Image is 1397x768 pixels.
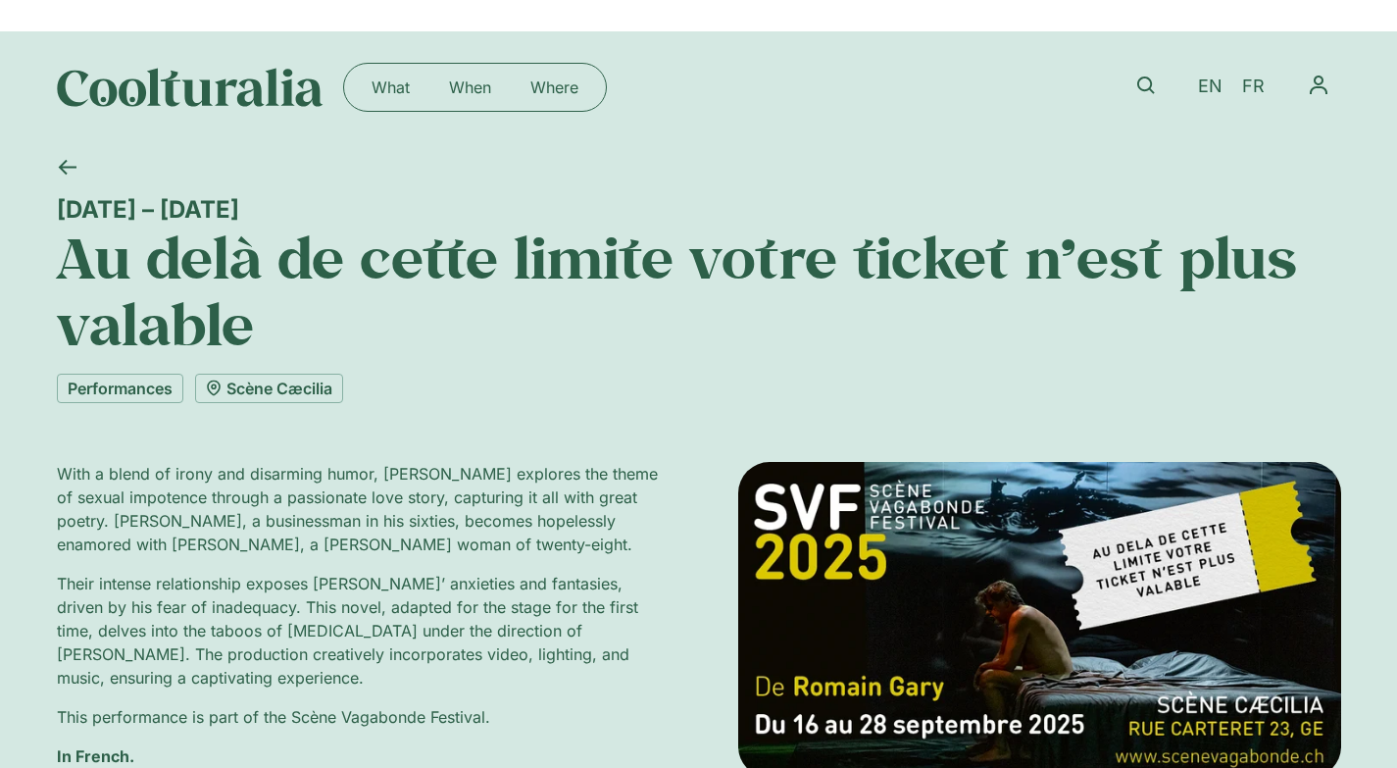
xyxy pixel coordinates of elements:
[57,195,1341,224] div: [DATE] – [DATE]
[1296,63,1341,108] button: Menu Toggle
[57,746,134,766] strong: In French.
[57,705,660,729] p: This performance is part of the Scène Vagabonde Festival.
[57,462,660,556] p: With a blend of irony and disarming humor, [PERSON_NAME] explores the theme of sexual impotence t...
[352,72,429,103] a: What
[1232,73,1274,101] a: FR
[1296,63,1341,108] nav: Menu
[1188,73,1232,101] a: EN
[57,374,183,403] a: Performances
[1242,77,1265,97] span: FR
[195,374,343,403] a: Scène Cæcilia
[57,224,1341,358] h1: Au delà de cette limite votre ticket n’est plus valable
[1198,77,1222,97] span: EN
[429,72,511,103] a: When
[57,572,660,690] p: Their intense relationship exposes [PERSON_NAME]’ anxieties and fantasies, driven by his fear of ...
[352,72,598,103] nav: Menu
[511,72,598,103] a: Where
